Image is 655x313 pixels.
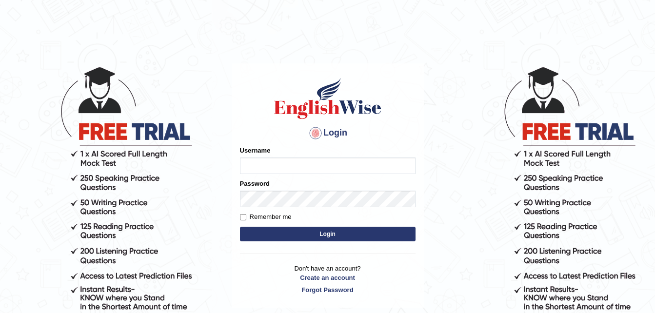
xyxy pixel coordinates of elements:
input: Remember me [240,214,246,220]
h4: Login [240,125,416,141]
img: Logo of English Wise sign in for intelligent practice with AI [272,77,383,120]
a: Forgot Password [240,285,416,294]
label: Username [240,146,271,155]
p: Don't have an account? [240,264,416,294]
label: Password [240,179,270,188]
a: Create an account [240,273,416,282]
label: Remember me [240,212,292,222]
button: Login [240,227,416,241]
